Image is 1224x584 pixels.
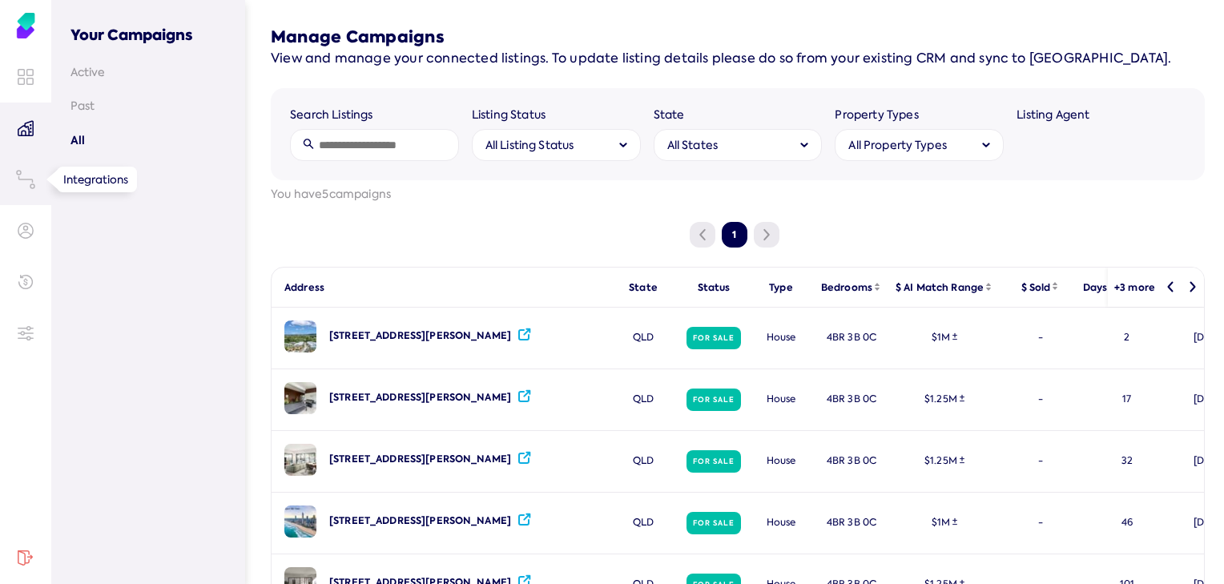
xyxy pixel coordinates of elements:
div: 46 [1082,493,1172,554]
div: - [999,493,1082,554]
div: 4BR 3B 0C [813,431,890,492]
div: QLD [608,308,678,369]
div: +3 more [1114,280,1155,294]
div: $ 1M [932,516,958,530]
div: [STREET_ADDRESS][PERSON_NAME] [329,453,511,466]
div: State [629,280,658,294]
label: For Sale [693,518,734,528]
div: $ Sold [1021,280,1061,294]
div: [STREET_ADDRESS][PERSON_NAME] [329,329,511,343]
label: Property Types [835,107,1004,123]
img: Soho Agent Portal Home [13,13,38,38]
div: 4BR 3B 0C [813,308,890,369]
div: 4BR 3B 0C [813,493,890,554]
div: QLD [608,369,678,430]
img: image [284,444,316,476]
div: Address [272,280,608,294]
div: $ 1.25M [924,393,964,406]
img: image [284,505,316,538]
div: house [749,431,813,492]
div: 2 [1082,308,1172,369]
a: All [70,132,226,148]
div: Days on Market [1083,280,1172,294]
div: house [749,308,813,369]
div: house [749,369,813,430]
div: [STREET_ADDRESS][PERSON_NAME] [329,514,511,528]
h5: Manage Campaigns [271,26,1205,48]
div: [STREET_ADDRESS][PERSON_NAME] [329,391,511,405]
div: Bedrooms [821,280,882,294]
h3: Your Campaigns [70,6,226,46]
label: Listing Agent [1017,107,1186,123]
div: 17 [1082,369,1172,430]
div: 32 [1082,431,1172,492]
label: You have 5 campaigns [271,187,1205,203]
a: Active [70,65,226,79]
label: For Sale [693,395,734,405]
div: Status [698,280,731,294]
div: $ 1M [932,331,958,344]
p: View and manage your connected listings. To update listing details please do so from your existin... [271,48,1205,69]
div: - [999,308,1082,369]
img: image [284,320,316,352]
div: - [999,369,1082,430]
label: Search Listings [290,107,459,123]
label: For Sale [693,333,734,343]
div: 4BR 3B 0C [813,369,890,430]
a: Past [70,99,226,113]
button: 1 [722,222,747,248]
div: QLD [608,493,678,554]
div: Type [769,280,793,294]
label: For Sale [693,457,734,466]
div: QLD [608,431,678,492]
img: image [284,382,316,414]
label: Listing Status [472,107,641,123]
label: State [654,107,823,123]
div: - [999,431,1082,492]
div: house [749,493,813,554]
div: $ AI Match Range [896,280,993,294]
div: $ 1.25M [924,454,964,468]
